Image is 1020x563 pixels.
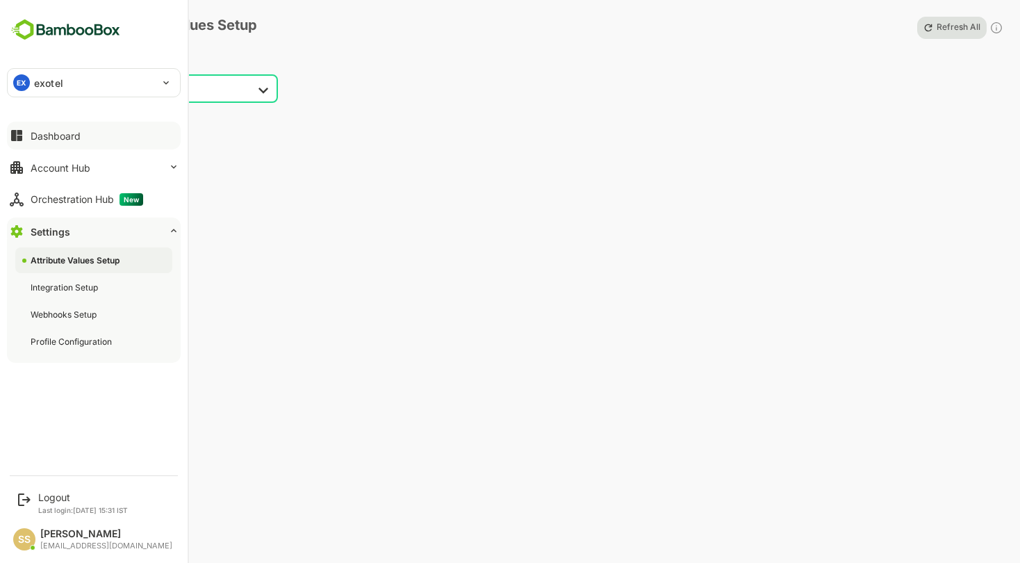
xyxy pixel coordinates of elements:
[989,17,1003,38] div: Click to refresh values for all attributes in the selected attribute category
[7,17,124,43] img: BambooboxFullLogoMark.5f36c76dfaba33ec1ec1367b70bb1252.svg
[8,69,180,97] div: EXexotel
[31,130,81,142] div: Dashboard
[31,254,122,266] div: Attribute Values Setup
[7,122,181,149] button: Dashboard
[38,506,128,514] p: Last login: [DATE] 15:31 IST
[40,528,172,540] div: [PERSON_NAME]
[7,186,181,213] button: Orchestration HubNew
[31,309,99,320] div: Webhooks Setup
[120,193,143,206] span: New
[40,541,172,550] div: [EMAIL_ADDRESS][DOMAIN_NAME]
[31,226,70,238] div: Settings
[31,336,115,348] div: Profile Configuration
[31,162,90,174] div: Account Hub
[13,74,30,91] div: EX
[7,218,181,245] button: Settings
[104,75,278,103] div: ​
[31,193,143,206] div: Orchestration Hub
[38,491,128,503] div: Logout
[7,154,181,181] button: Account Hub
[13,528,35,550] div: SS
[108,56,300,66] p: Attribute Category
[34,76,63,90] p: exotel
[31,281,101,293] div: Integration Setup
